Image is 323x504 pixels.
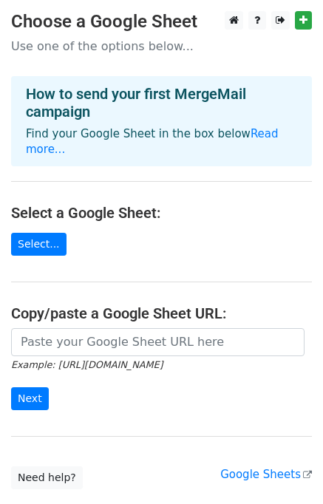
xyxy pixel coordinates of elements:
h4: Copy/paste a Google Sheet URL: [11,304,312,322]
h4: How to send your first MergeMail campaign [26,85,297,120]
input: Next [11,387,49,410]
a: Read more... [26,127,279,156]
a: Google Sheets [220,468,312,481]
h3: Choose a Google Sheet [11,11,312,33]
p: Use one of the options below... [11,38,312,54]
a: Need help? [11,466,83,489]
input: Paste your Google Sheet URL here [11,328,305,356]
small: Example: [URL][DOMAIN_NAME] [11,359,163,370]
a: Select... [11,233,67,256]
p: Find your Google Sheet in the box below [26,126,297,157]
h4: Select a Google Sheet: [11,204,312,222]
